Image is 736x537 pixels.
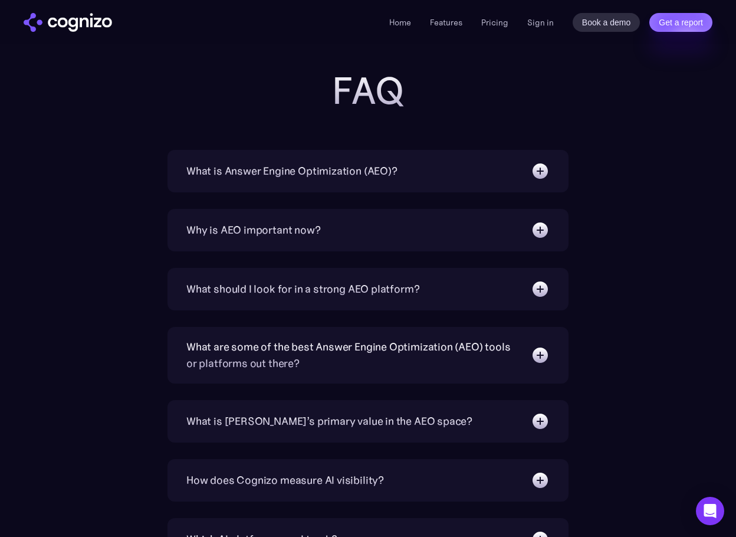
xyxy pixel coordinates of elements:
div: Why is AEO important now? [186,222,321,238]
h2: FAQ [132,70,604,112]
div: How does Cognizo measure AI visibility? [186,472,384,489]
a: Book a demo [573,13,640,32]
div: What is Answer Engine Optimization (AEO)? [186,163,397,179]
a: Pricing [481,17,508,28]
a: Get a report [649,13,712,32]
div: Open Intercom Messenger [696,497,724,525]
a: Features [430,17,462,28]
div: What are some of the best Answer Engine Optimization (AEO) tools or platforms out there? [186,339,519,372]
img: cognizo logo [24,13,112,32]
a: Sign in [527,15,554,30]
a: Home [389,17,411,28]
a: home [24,13,112,32]
div: What should I look for in a strong AEO platform? [186,281,419,297]
div: What is [PERSON_NAME]’s primary value in the AEO space? [186,413,472,430]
